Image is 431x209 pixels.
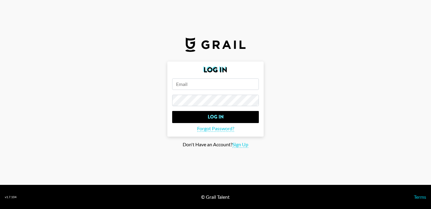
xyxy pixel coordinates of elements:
[5,195,17,199] div: v 1.7.104
[414,194,426,200] a: Terms
[185,37,246,52] img: Grail Talent Logo
[172,78,259,90] input: Email
[232,141,248,148] span: Sign Up
[197,125,234,132] span: Forgot Password?
[172,66,259,74] h2: Log In
[172,111,259,123] input: Log In
[5,141,426,148] div: Don't Have an Account?
[201,194,230,200] div: © Grail Talent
